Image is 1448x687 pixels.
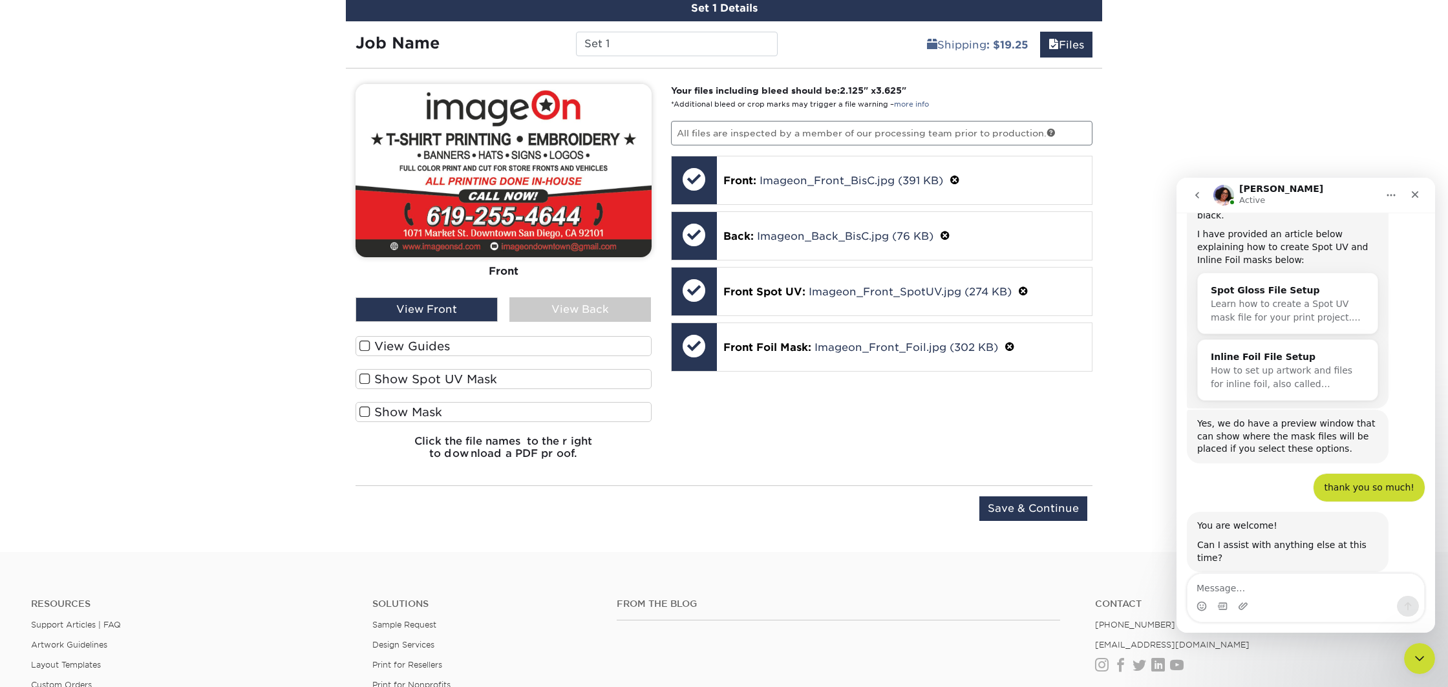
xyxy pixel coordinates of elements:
[372,660,442,670] a: Print for Resellers
[671,121,1093,145] p: All files are inspected by a member of our processing team prior to production.
[356,435,652,470] h6: Click the file names to the right to download a PDF proof.
[576,32,777,56] input: Enter a job name
[34,187,176,211] span: How to set up artwork and files for inline foil, also called…
[220,418,242,439] button: Send a message…
[31,660,101,670] a: Layout Templates
[21,342,202,355] div: You are welcome!
[671,100,929,109] small: *Additional bleed or crop marks may trigger a file warning –
[876,85,902,96] span: 3.625
[979,496,1087,521] input: Save & Continue
[20,423,30,434] button: Emoji picker
[356,402,652,422] label: Show Mask
[840,85,864,96] span: 2.125
[814,341,998,354] a: Imageon_Front_Foil.jpg (302 KB)
[1095,620,1175,629] a: [PHONE_NUMBER]
[21,96,201,157] div: Spot Gloss File SetupLearn how to create a Spot UV mask file for your print project.…
[10,296,248,335] div: user says…
[1040,32,1092,58] a: Files
[10,232,248,296] div: Avery says…
[372,598,597,609] h4: Solutions
[31,640,107,650] a: Artwork Guidelines
[671,85,906,96] strong: Your files including bleed should be: " x "
[1049,39,1059,51] span: files
[356,34,440,52] strong: Job Name
[372,620,436,629] a: Sample Request
[760,174,943,187] a: Imageon_Front_BisC.jpg (391 KB)
[809,286,1012,298] a: Imageon_Front_SpotUV.jpg (274 KB)
[34,106,188,120] div: Spot Gloss File Setup
[137,296,248,324] div: thank you so much!
[356,257,652,286] div: Front
[21,240,202,278] div: Yes, we do have a preview window that can show where the mask files will be placed if you select ...
[34,121,184,145] span: Learn how to create a Spot UV mask file for your print project.…
[10,232,212,286] div: Yes, we do have a preview window that can show where the mask files will be placed if you select ...
[61,423,72,434] button: Upload attachment
[723,341,811,354] span: Front Foil Mask:
[1095,598,1417,609] a: Contact
[723,230,754,242] span: Back:
[41,423,51,434] button: Gif picker
[10,334,212,394] div: You are welcome!Can I assist with anything else at this time?[PERSON_NAME] • Just now
[21,50,202,89] div: I have provided an article below explaining how to create Spot UV and Inline Foil masks below:
[1404,643,1435,674] iframe: Intercom live chat
[1095,640,1250,650] a: [EMAIL_ADDRESS][DOMAIN_NAME]
[11,396,248,418] textarea: Message…
[147,304,238,317] div: thank you so much!
[21,162,201,224] div: Inline Foil File SetupHow to set up artwork and files for inline foil, also called…
[356,297,498,322] div: View Front
[34,173,188,186] div: Inline Foil File Setup
[919,32,1037,58] a: Shipping: $19.25
[723,174,756,187] span: Front:
[372,640,434,650] a: Design Services
[1176,178,1435,633] iframe: Intercom live chat
[757,230,933,242] a: Imageon_Back_BisC.jpg (76 KB)
[21,361,202,386] div: Can I assist with anything else at this time?
[509,297,652,322] div: View Back
[10,334,248,423] div: Avery says…
[986,39,1028,51] b: : $19.25
[356,369,652,389] label: Show Spot UV Mask
[927,39,937,51] span: shipping
[31,598,353,609] h4: Resources
[617,598,1060,609] h4: From the Blog
[894,100,929,109] a: more info
[31,620,121,629] a: Support Articles | FAQ
[723,286,805,298] span: Front Spot UV:
[356,336,652,356] label: View Guides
